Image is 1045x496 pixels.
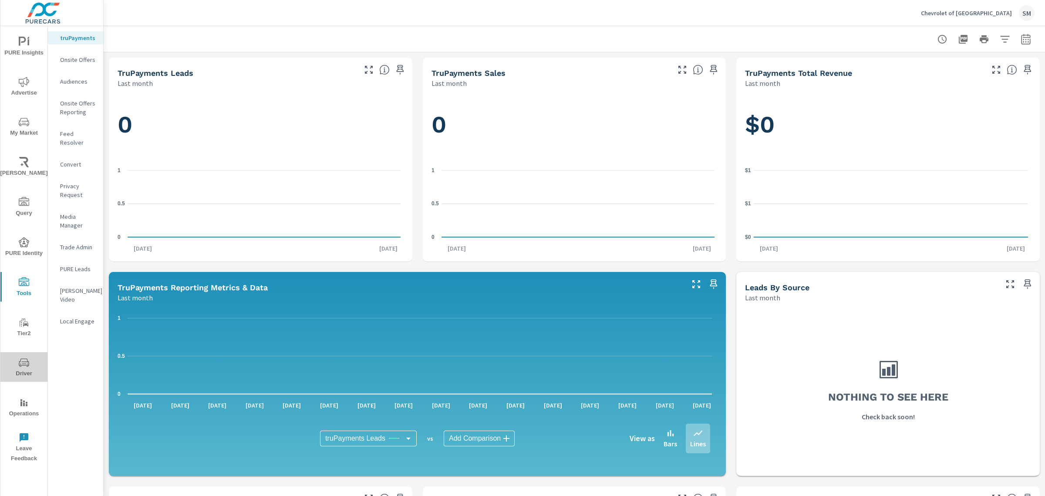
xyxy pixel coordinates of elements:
[60,243,96,251] p: Trade Admin
[612,401,643,410] p: [DATE]
[690,438,706,449] p: Lines
[0,26,47,467] div: nav menu
[373,244,404,253] p: [DATE]
[431,68,506,78] h5: truPayments Sales
[388,401,419,410] p: [DATE]
[1003,277,1017,291] button: Make Fullscreen
[745,234,751,240] text: $0
[60,212,96,230] p: Media Manager
[630,434,655,443] h6: View as
[431,200,439,207] text: 0.5
[745,78,780,88] p: Last month
[3,397,45,419] span: Operations
[128,401,158,410] p: [DATE]
[48,75,103,88] div: Audiences
[48,53,103,66] div: Onsite Offers
[707,277,721,291] span: Save this to your personalized report
[3,237,45,258] span: PURE Identity
[444,431,515,446] div: Add Comparison
[393,63,407,77] span: Save this to your personalized report
[48,158,103,171] div: Convert
[48,315,103,328] div: Local Engage
[745,110,1031,139] h1: $0
[118,167,121,173] text: 1
[60,160,96,169] p: Convert
[3,37,45,58] span: PURE Insights
[862,411,915,422] p: Check back soon!
[351,401,382,410] p: [DATE]
[650,401,680,410] p: [DATE]
[118,234,121,240] text: 0
[745,68,852,78] h5: truPayments Total Revenue
[128,244,158,253] p: [DATE]
[745,200,751,207] text: $1
[1017,31,1035,48] button: Select Date Range
[431,78,467,88] p: Last month
[60,182,96,199] p: Privacy Request
[325,434,385,443] span: truPayments Leads
[320,431,417,446] div: truPayments Leads
[60,55,96,64] p: Onsite Offers
[828,390,948,404] h3: Nothing to see here
[449,434,501,443] span: Add Comparison
[60,77,96,86] p: Audiences
[975,31,993,48] button: Print Report
[431,234,435,240] text: 0
[48,262,103,275] div: PURE Leads
[48,180,103,201] div: Privacy Request
[60,99,96,116] p: Onsite Offers Reporting
[1019,5,1035,21] div: SM
[239,401,270,410] p: [DATE]
[3,157,45,178] span: [PERSON_NAME]
[48,241,103,254] div: Trade Admin
[118,68,193,78] h5: truPayments Leads
[48,127,103,149] div: Feed Resolver
[689,277,703,291] button: Make Fullscreen
[3,117,45,138] span: My Market
[431,110,718,139] h1: 0
[48,210,103,232] div: Media Manager
[118,78,153,88] p: Last month
[314,401,344,410] p: [DATE]
[1021,63,1035,77] span: Save this to your personalized report
[3,77,45,98] span: Advertise
[48,284,103,306] div: [PERSON_NAME] Video
[707,63,721,77] span: Save this to your personalized report
[3,357,45,379] span: Driver
[431,167,435,173] text: 1
[745,283,809,292] h5: Leads By Source
[921,9,1012,17] p: Chevrolet of [GEOGRAPHIC_DATA]
[3,317,45,339] span: Tier2
[118,391,121,397] text: 0
[664,438,677,449] p: Bars
[687,401,717,410] p: [DATE]
[118,292,153,303] p: Last month
[118,353,125,359] text: 0.5
[693,65,703,75] span: Number of sales matched to a truPayments lead. [Source: This data is sourced from the dealer's DM...
[538,401,568,410] p: [DATE]
[426,401,456,410] p: [DATE]
[989,63,1003,77] button: Make Fullscreen
[1021,277,1035,291] span: Save this to your personalized report
[202,401,233,410] p: [DATE]
[442,244,472,253] p: [DATE]
[118,315,121,321] text: 1
[745,292,780,303] p: Last month
[500,401,531,410] p: [DATE]
[165,401,196,410] p: [DATE]
[3,197,45,218] span: Query
[3,277,45,299] span: Tools
[996,31,1014,48] button: Apply Filters
[463,401,493,410] p: [DATE]
[745,167,751,173] text: $1
[379,65,390,75] span: The number of truPayments leads.
[118,110,404,139] h1: 0
[60,317,96,326] p: Local Engage
[1007,65,1017,75] span: Total revenue from sales matched to a truPayments lead. [Source: This data is sourced from the de...
[60,286,96,304] p: [PERSON_NAME] Video
[954,31,972,48] button: "Export Report to PDF"
[687,244,717,253] p: [DATE]
[60,34,96,42] p: truPayments
[118,283,268,292] h5: truPayments Reporting Metrics & Data
[3,432,45,464] span: Leave Feedback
